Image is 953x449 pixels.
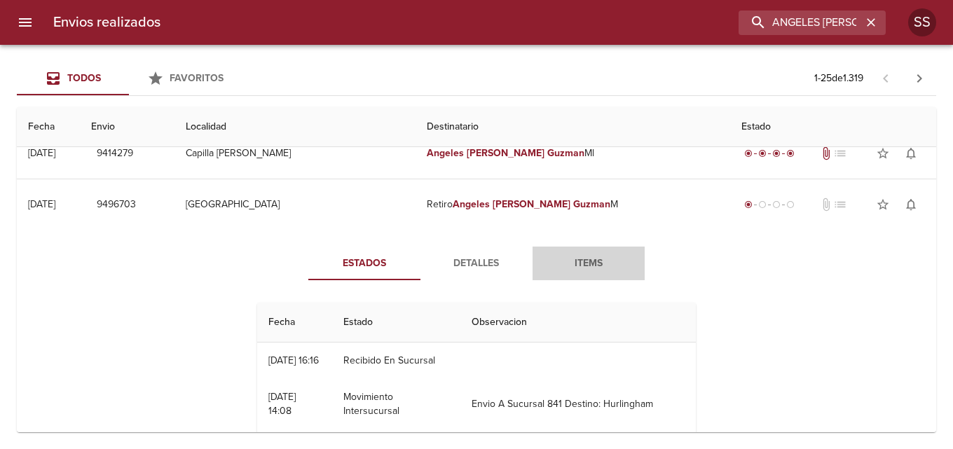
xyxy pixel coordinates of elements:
div: Abrir información de usuario [908,8,936,36]
span: Items [541,255,636,272]
span: radio_button_unchecked [758,200,767,209]
p: 1 - 25 de 1.319 [814,71,863,85]
td: Movimiento Intersucursal [332,379,460,429]
td: Recibido En Sucursal [332,343,460,379]
th: Localidad [174,107,416,147]
button: Agregar a favoritos [869,191,897,219]
th: Estado [730,107,936,147]
span: No tiene pedido asociado [833,198,847,212]
span: Detalles [429,255,524,272]
span: 9496703 [97,196,136,214]
span: radio_button_checked [758,149,767,158]
td: Ml [416,128,730,179]
div: [DATE] [28,147,55,159]
th: Fecha [17,107,80,147]
span: star_border [876,198,890,212]
th: Destinatario [416,107,730,147]
em: [PERSON_NAME] [467,147,544,159]
span: No tiene documentos adjuntos [819,198,833,212]
td: Capilla [PERSON_NAME] [174,128,416,179]
th: Estado [332,303,460,343]
span: radio_button_checked [744,200,753,209]
em: Angeles [453,198,490,210]
button: Activar notificaciones [897,139,925,167]
input: buscar [739,11,862,35]
th: Fecha [257,303,333,343]
div: Tabs detalle de guia [308,247,645,280]
div: SS [908,8,936,36]
span: radio_button_unchecked [772,200,781,209]
th: Observacion [460,303,696,343]
button: 9414279 [91,141,139,167]
div: Generado [741,198,797,212]
div: Entregado [741,146,797,160]
span: radio_button_checked [744,149,753,158]
span: Todos [67,72,101,84]
button: Activar notificaciones [897,191,925,219]
div: [DATE] [28,198,55,210]
div: [DATE] 14:08 [268,391,296,417]
span: notifications_none [904,198,918,212]
span: No tiene pedido asociado [833,146,847,160]
button: menu [8,6,42,39]
div: [DATE] 16:16 [268,354,319,366]
em: Guzman [547,147,584,159]
th: Envio [80,107,175,147]
span: radio_button_unchecked [786,200,795,209]
em: Angeles [427,147,464,159]
td: [GEOGRAPHIC_DATA] [174,179,416,230]
td: Envio A Sucursal 841 Destino: Hurlingham [460,379,696,429]
button: Agregar a favoritos [869,139,897,167]
span: star_border [876,146,890,160]
span: radio_button_checked [786,149,795,158]
h6: Envios realizados [53,11,160,34]
td: Retiro M [416,179,730,230]
em: Guzman [573,198,610,210]
span: radio_button_checked [772,149,781,158]
span: 9414279 [97,145,133,163]
span: Favoritos [170,72,224,84]
span: Tiene documentos adjuntos [819,146,833,160]
span: notifications_none [904,146,918,160]
span: Pagina anterior [869,71,903,85]
div: Tabs Envios [17,62,241,95]
span: Pagina siguiente [903,62,936,95]
button: 9496703 [91,192,142,218]
em: [PERSON_NAME] [493,198,570,210]
span: Estados [317,255,412,272]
